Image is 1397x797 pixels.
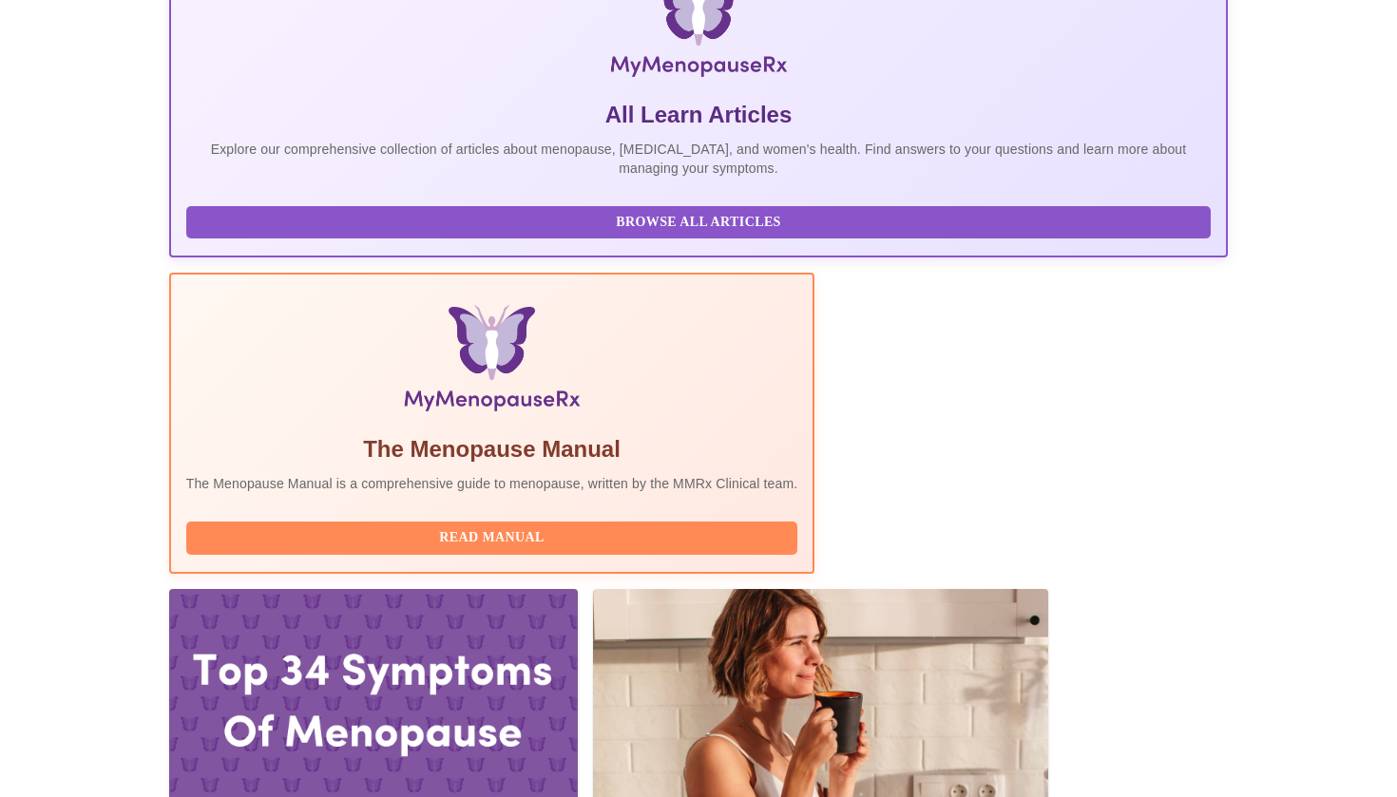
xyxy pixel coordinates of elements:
p: Explore our comprehensive collection of articles about menopause, [MEDICAL_DATA], and women's hea... [186,140,1212,178]
button: Browse All Articles [186,206,1212,239]
p: The Menopause Manual is a comprehensive guide to menopause, written by the MMRx Clinical team. [186,474,798,493]
a: Browse All Articles [186,213,1216,229]
a: Read Manual [186,528,803,544]
h5: All Learn Articles [186,100,1212,130]
h5: The Menopause Manual [186,434,798,465]
span: Browse All Articles [205,211,1193,235]
img: Menopause Manual [283,305,700,419]
button: Read Manual [186,522,798,555]
span: Read Manual [205,526,779,550]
